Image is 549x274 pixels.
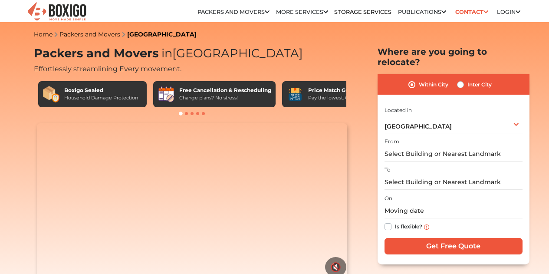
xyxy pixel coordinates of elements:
[378,46,529,67] h2: Where are you going to relocate?
[34,30,53,38] a: Home
[179,94,271,102] div: Change plans? No stress!
[161,46,172,60] span: in
[385,175,523,190] input: Select Building or Nearest Landmark
[385,203,523,218] input: Moving date
[34,65,181,73] span: Effortlessly streamlining Every movement.
[59,30,120,38] a: Packers and Movers
[64,86,138,94] div: Boxigo Sealed
[385,195,392,202] label: On
[398,9,446,15] a: Publications
[158,86,175,103] img: Free Cancellation & Rescheduling
[286,86,304,103] img: Price Match Guarantee
[385,146,523,162] input: Select Building or Nearest Landmark
[26,1,87,23] img: Boxigo
[308,94,374,102] div: Pay the lowest. Guaranteed!
[467,79,492,90] label: Inter City
[34,46,351,61] h1: Packers and Movers
[43,86,60,103] img: Boxigo Sealed
[158,46,303,60] span: [GEOGRAPHIC_DATA]
[127,30,197,38] a: [GEOGRAPHIC_DATA]
[424,224,429,230] img: info
[308,86,374,94] div: Price Match Guarantee
[497,9,520,15] a: Login
[395,221,422,231] label: Is flexible?
[276,9,328,15] a: More services
[419,79,448,90] label: Within City
[452,5,491,19] a: Contact
[197,9,270,15] a: Packers and Movers
[385,238,523,254] input: Get Free Quote
[385,138,399,145] label: From
[385,122,452,130] span: [GEOGRAPHIC_DATA]
[179,86,271,94] div: Free Cancellation & Rescheduling
[334,9,391,15] a: Storage Services
[64,94,138,102] div: Household Damage Protection
[385,106,412,114] label: Located in
[385,166,391,174] label: To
